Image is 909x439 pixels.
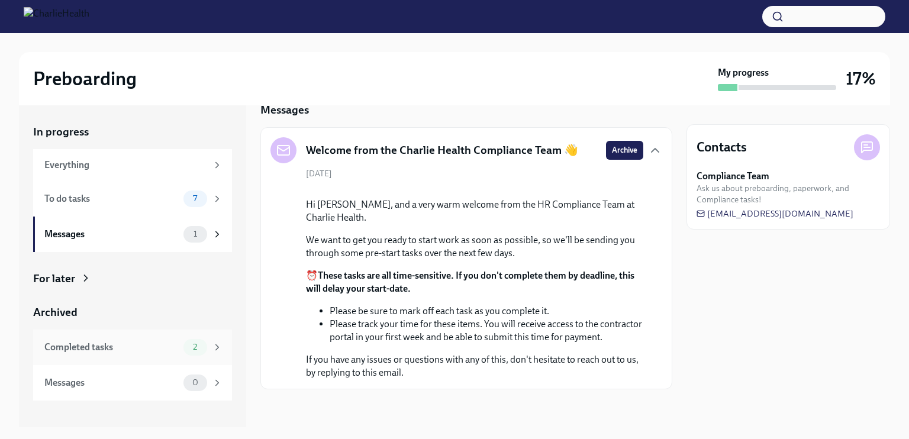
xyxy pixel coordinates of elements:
span: Archive [612,144,637,156]
a: To do tasks7 [33,181,232,217]
li: Please track your time for these items. You will receive access to the contractor portal in your ... [330,318,643,344]
span: 1 [186,230,204,238]
span: 2 [186,343,204,351]
li: Please be sure to mark off each task as you complete it. [330,305,643,318]
a: For later [33,271,232,286]
strong: Compliance Team [697,170,769,183]
div: Messages [44,376,179,389]
strong: My progress [718,66,769,79]
span: 7 [186,194,204,203]
p: We want to get you ready to start work as soon as possible, so we'll be sending you through some ... [306,234,643,260]
div: Completed tasks [44,341,179,354]
p: Hi [PERSON_NAME], and a very warm welcome from the HR Compliance Team at Charlie Health. [306,198,643,224]
a: Completed tasks2 [33,330,232,365]
button: Archive [606,141,643,160]
span: 0 [185,378,205,387]
a: [EMAIL_ADDRESS][DOMAIN_NAME] [697,208,853,220]
div: To do tasks [44,192,179,205]
span: [DATE] [306,168,332,179]
h3: 17% [846,68,876,89]
a: Archived [33,305,232,320]
a: Messages1 [33,217,232,252]
div: Messages [44,228,179,241]
div: Everything [44,159,207,172]
p: ⏰ [306,269,643,295]
h5: Welcome from the Charlie Health Compliance Team 👋 [306,143,578,158]
div: For later [33,271,75,286]
h2: Preboarding [33,67,137,91]
p: If you have any issues or questions with any of this, don't hesitate to reach out to us, by reply... [306,353,643,379]
img: CharlieHealth [24,7,89,26]
span: Ask us about preboarding, paperwork, and Compliance tasks! [697,183,880,205]
a: In progress [33,124,232,140]
h4: Contacts [697,138,747,156]
h5: Messages [260,102,309,118]
strong: These tasks are all time-sensitive. If you don't complete them by deadline, this will delay your ... [306,270,634,294]
a: Messages0 [33,365,232,401]
a: Everything [33,149,232,181]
